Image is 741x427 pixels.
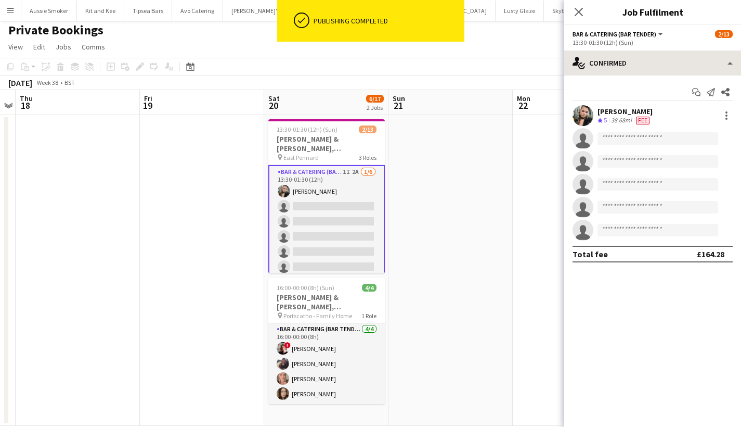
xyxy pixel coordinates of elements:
span: Bar & Catering (Bar Tender) [573,30,656,38]
span: 2/13 [715,30,733,38]
span: 5 [604,116,607,124]
app-card-role: Bar & Catering (Bar Tender)4/416:00-00:00 (8h)![PERSON_NAME][PERSON_NAME][PERSON_NAME][PERSON_NAME] [268,323,385,404]
a: Edit [29,40,49,54]
button: Skybar [544,1,579,21]
div: [PERSON_NAME] [597,107,653,116]
h3: [PERSON_NAME] & [PERSON_NAME], Portscatho, [DATE] [268,293,385,311]
span: Fri [144,94,152,103]
span: Thu [20,94,33,103]
span: 20 [267,99,280,111]
app-job-card: 13:30-01:30 (12h) (Sun)2/13[PERSON_NAME] & [PERSON_NAME], [GEOGRAPHIC_DATA], [DATE] East Pennard3... [268,119,385,273]
div: £164.28 [697,249,724,259]
a: View [4,40,27,54]
h3: [PERSON_NAME] & [PERSON_NAME], [GEOGRAPHIC_DATA], [DATE] [268,134,385,153]
span: 21 [391,99,405,111]
button: Lusty Glaze [496,1,544,21]
h1: Private Bookings [8,22,103,38]
span: Sun [393,94,405,103]
span: ! [284,342,291,348]
span: Fee [636,117,649,124]
span: Comms [82,42,105,52]
app-card-role: Bar & Catering (Bar Tender)1I2A1/613:30-01:30 (12h)[PERSON_NAME] [268,165,385,278]
span: 16:00-00:00 (8h) (Sun) [277,284,334,292]
span: 19 [142,99,152,111]
span: 3 Roles [359,154,376,161]
span: Jobs [56,42,71,52]
button: [PERSON_NAME]'s Cornish Catering [223,1,334,21]
div: Confirmed [564,51,741,76]
div: [DATE] [8,78,32,88]
a: Jobs [51,40,75,54]
span: 2/13 [359,125,376,133]
div: Total fee [573,249,608,259]
button: Avo Catering [172,1,223,21]
span: Week 38 [34,79,60,86]
span: Portscatho - Family Home [283,312,352,320]
span: 6/17 [366,95,384,103]
span: 1 Role [361,312,376,320]
div: 13:30-01:30 (12h) (Sun) [573,39,733,46]
span: Mon [517,94,530,103]
button: Aussie Smoker [21,1,77,21]
div: BST [64,79,75,86]
span: 18 [18,99,33,111]
span: 4/4 [362,284,376,292]
span: 22 [515,99,530,111]
span: Sat [268,94,280,103]
h3: Job Fulfilment [564,5,741,19]
span: View [8,42,23,52]
div: Crew has different fees then in role [634,116,652,125]
span: 13:30-01:30 (12h) (Sun) [277,125,337,133]
span: East Pennard [283,154,319,161]
button: Kit and Kee [77,1,124,21]
app-job-card: 16:00-00:00 (8h) (Sun)4/4[PERSON_NAME] & [PERSON_NAME], Portscatho, [DATE] Portscatho - Family Ho... [268,278,385,404]
span: Edit [33,42,45,52]
div: 2 Jobs [367,104,383,111]
button: Tipsea Bars [124,1,172,21]
button: Bar & Catering (Bar Tender) [573,30,665,38]
div: 38.68mi [609,116,634,125]
a: Comms [77,40,109,54]
div: Publishing completed [314,16,460,26]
